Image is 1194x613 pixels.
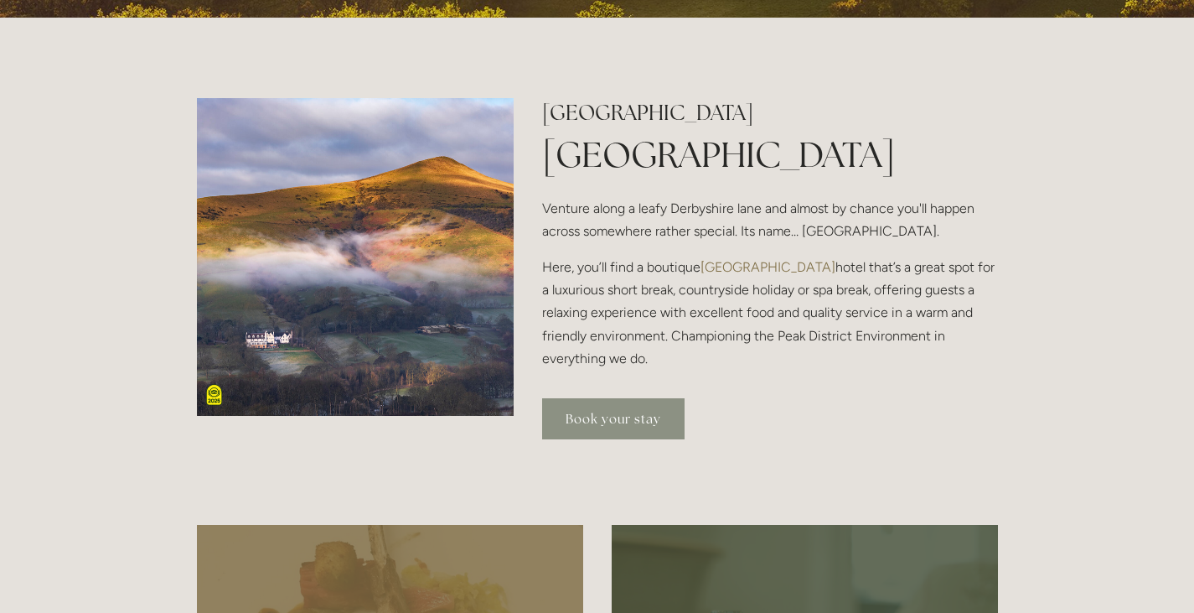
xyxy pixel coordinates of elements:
a: Book your stay [542,398,685,439]
a: [GEOGRAPHIC_DATA] [700,259,835,275]
h1: [GEOGRAPHIC_DATA] [542,130,997,179]
p: Venture along a leafy Derbyshire lane and almost by chance you'll happen across somewhere rather ... [542,197,997,242]
p: Here, you’ll find a boutique hotel that’s a great spot for a luxurious short break, countryside h... [542,256,997,370]
h2: [GEOGRAPHIC_DATA] [542,98,997,127]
